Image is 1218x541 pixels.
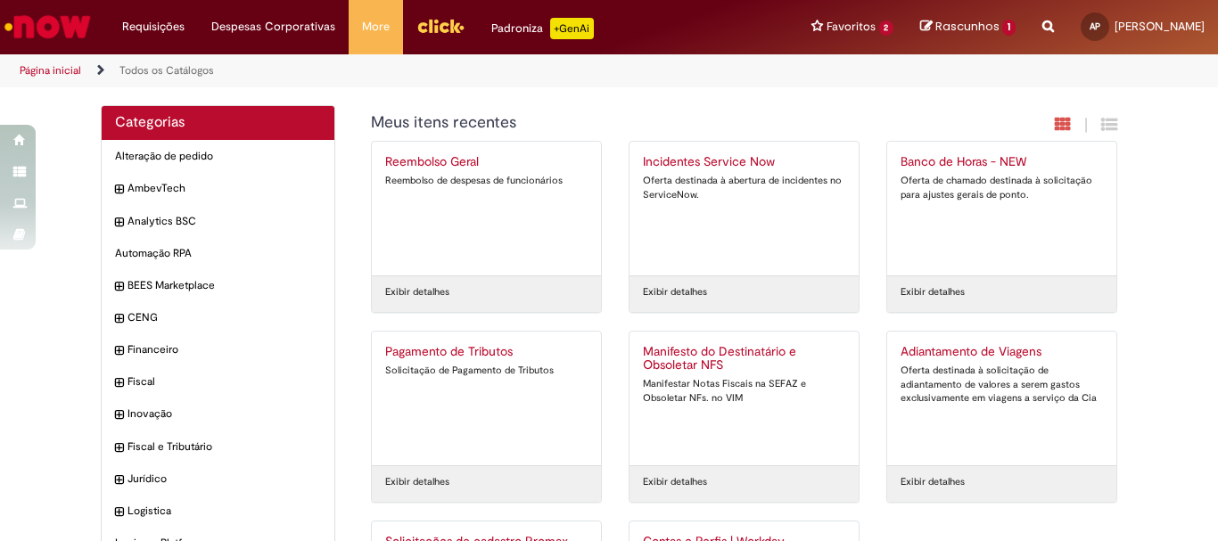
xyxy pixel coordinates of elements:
h2: Adiantamento de Viagens [901,345,1103,359]
i: expandir categoria Financeiro [115,342,123,360]
i: expandir categoria Inovação [115,406,123,424]
i: expandir categoria BEES Marketplace [115,278,123,296]
span: 1 [1002,20,1016,36]
span: Requisições [122,18,185,36]
span: Automação RPA [115,246,321,261]
span: Rascunhos [935,18,1000,35]
div: Padroniza [491,18,594,39]
div: expandir categoria AmbevTech AmbevTech [102,172,334,205]
div: Automação RPA [102,237,334,270]
span: Logistica [128,504,321,519]
a: Exibir detalhes [385,475,449,489]
i: expandir categoria CENG [115,310,123,328]
span: Inovação [128,406,321,422]
p: +GenAi [550,18,594,39]
span: AmbevTech [128,181,321,196]
span: Fiscal e Tributário [128,439,321,455]
a: Reembolso Geral Reembolso de despesas de funcionários [372,142,601,275]
ul: Trilhas de página [13,54,799,87]
i: expandir categoria AmbevTech [115,181,123,199]
div: expandir categoria Inovação Inovação [102,398,334,430]
span: Alteração de pedido [115,149,321,164]
span: Fiscal [128,374,321,389]
img: click_logo_yellow_360x200.png [416,12,465,39]
span: BEES Marketplace [128,278,321,293]
i: expandir categoria Fiscal e Tributário [115,439,123,457]
h2: Incidentes Service Now [643,155,845,169]
div: expandir categoria Logistica Logistica [102,495,334,528]
span: [PERSON_NAME] [1115,19,1205,34]
div: Manifestar Notas Fiscais na SEFAZ e Obsoletar NFs. no VIM [643,377,845,405]
span: AP [1090,20,1100,32]
a: Exibir detalhes [643,475,707,489]
div: Oferta de chamado destinada à solicitação para ajustes gerais de ponto. [901,174,1103,201]
div: Solicitação de Pagamento de Tributos [385,364,588,378]
h2: Pagamento de Tributos [385,345,588,359]
h1: {"description":"","title":"Meus itens recentes"} Categoria [371,114,925,132]
div: Oferta destinada à solicitação de adiantamento de valores a serem gastos exclusivamente em viagen... [901,364,1103,406]
span: More [362,18,390,36]
a: Exibir detalhes [901,475,965,489]
a: Exibir detalhes [901,285,965,299]
div: expandir categoria BEES Marketplace BEES Marketplace [102,269,334,302]
h2: Banco de Horas - NEW [901,155,1103,169]
span: Jurídico [128,471,321,487]
a: Exibir detalhes [385,285,449,299]
a: Manifesto do Destinatário e Obsoletar NFS Manifestar Notas Fiscais na SEFAZ e Obsoletar NFs. no VIM [630,332,859,465]
h2: Categorias [115,115,321,131]
img: ServiceNow [2,9,94,45]
i: expandir categoria Analytics BSC [115,214,123,232]
div: expandir categoria Fiscal e Tributário Fiscal e Tributário [102,430,334,463]
i: expandir categoria Fiscal [115,374,123,392]
i: Exibição em cartão [1055,116,1071,133]
i: expandir categoria Logistica [115,504,123,521]
div: expandir categoria CENG CENG [102,301,334,334]
a: Pagamento de Tributos Solicitação de Pagamento de Tributos [372,332,601,465]
span: | [1084,115,1088,135]
i: expandir categoria Jurídico [115,471,123,489]
span: CENG [128,310,321,325]
h2: Reembolso Geral [385,155,588,169]
span: Favoritos [827,18,876,36]
h2: Manifesto do Destinatário e Obsoletar NFS [643,345,845,373]
a: Rascunhos [920,19,1016,36]
a: Exibir detalhes [643,285,707,299]
span: Analytics BSC [128,214,321,229]
div: expandir categoria Fiscal Fiscal [102,365,334,398]
a: Adiantamento de Viagens Oferta destinada à solicitação de adiantamento de valores a serem gastos ... [887,332,1116,465]
div: Reembolso de despesas de funcionários [385,174,588,188]
a: Banco de Horas - NEW Oferta de chamado destinada à solicitação para ajustes gerais de ponto. [887,142,1116,275]
a: Incidentes Service Now Oferta destinada à abertura de incidentes no ServiceNow. [630,142,859,275]
span: Financeiro [128,342,321,357]
div: Oferta destinada à abertura de incidentes no ServiceNow. [643,174,845,201]
div: expandir categoria Analytics BSC Analytics BSC [102,205,334,238]
a: Página inicial [20,63,81,78]
span: 2 [879,20,894,36]
a: Todos os Catálogos [119,63,214,78]
div: Alteração de pedido [102,140,334,173]
div: expandir categoria Financeiro Financeiro [102,333,334,366]
i: Exibição de grade [1101,116,1117,133]
span: Despesas Corporativas [211,18,335,36]
div: expandir categoria Jurídico Jurídico [102,463,334,496]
